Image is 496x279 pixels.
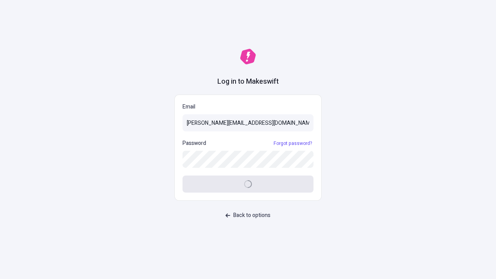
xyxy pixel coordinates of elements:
a: Forgot password? [272,140,313,146]
button: Back to options [221,208,275,222]
p: Email [183,103,313,111]
h1: Log in to Makeswift [217,77,279,87]
p: Password [183,139,206,148]
input: Email [183,114,313,131]
span: Back to options [233,211,270,220]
